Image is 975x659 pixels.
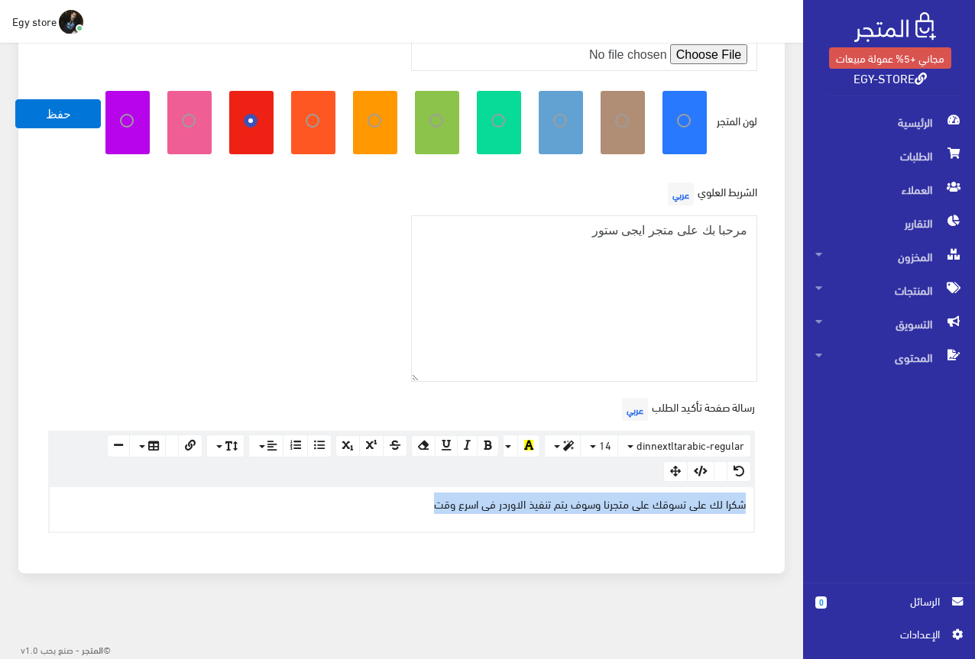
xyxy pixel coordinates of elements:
button: حفظ [15,99,101,128]
a: مجاني +5% عمولة مبيعات [829,47,951,69]
strong: المتجر [82,642,103,656]
a: الرئيسية [803,105,975,139]
span: - صنع بحب v1.0 [21,641,79,657]
a: اﻹعدادات [815,625,963,650]
button: 14 [580,434,618,457]
span: 14 [599,435,611,454]
label: الشريط العلوي [664,179,757,209]
a: المحتوى [803,341,975,374]
span: عربي [668,183,694,205]
a: التقارير [803,206,975,240]
span: dinnextltarabic-regular [637,435,744,454]
a: 0 الرسائل [815,593,963,625]
img: . [854,12,936,42]
a: المخزون [803,240,975,273]
span: العملاء [815,173,963,206]
span: التقارير [815,206,963,240]
span: عربي [622,398,648,421]
label: لون المتجر [717,112,757,129]
span: المحتوى [815,341,963,374]
img: ... [59,10,83,34]
button: dinnextltarabic-regular [617,434,751,457]
a: المنتجات [803,273,975,307]
span: المخزون [815,240,963,273]
a: EGY-STORE [854,66,927,89]
span: الطلبات [815,139,963,173]
span: الرئيسية [815,105,963,139]
a: الطلبات [803,139,975,173]
span: الرسائل [839,593,940,609]
span: اﻹعدادات [828,625,939,642]
span: المنتجات [815,273,963,307]
iframe: Drift Widget Chat Controller [18,554,76,612]
div: © [6,639,111,659]
a: ... Egy store [12,9,83,34]
span: التسويق [815,307,963,341]
span: Egy store [12,11,57,31]
span: 0 [815,596,827,609]
a: العملاء [803,173,975,206]
textarea: مرحبا بك على متجر ايجى ستور [411,215,758,383]
p: شكرا لك على تسوقك على متجرنا وسوف يتم تنفيذ الاوردر فى اسرع وقت [57,495,746,512]
label: رسالة صفحة تأكيد الطلب [618,394,755,425]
